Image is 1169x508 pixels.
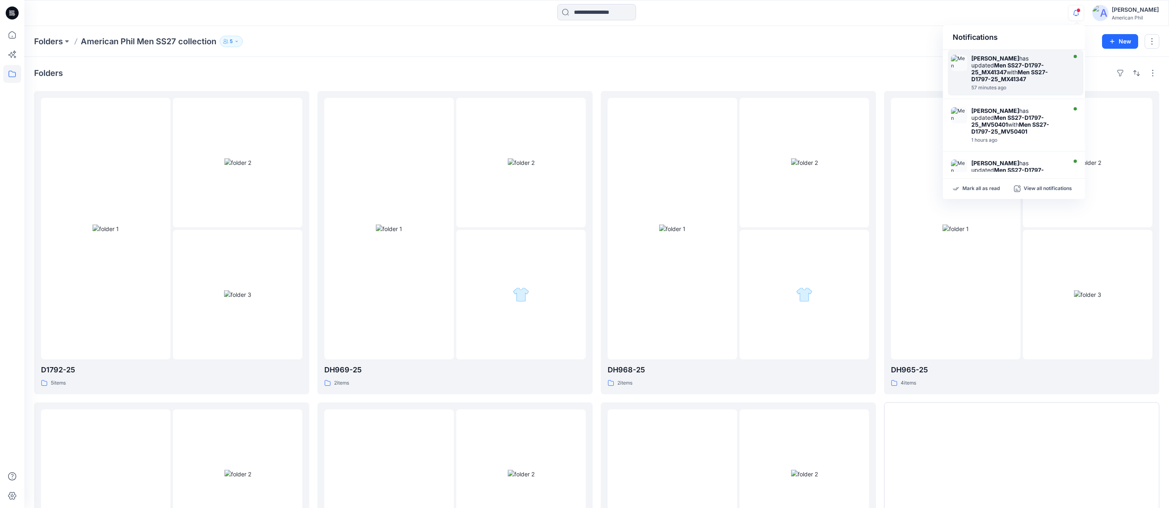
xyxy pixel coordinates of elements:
[891,364,1152,376] p: DH965-25
[224,290,251,299] img: folder 3
[951,107,967,123] img: Men SS27-D1797-25_MV50401
[317,91,593,394] a: folder 1folder 2folder 3DH969-252items
[230,37,233,46] p: 5
[608,364,869,376] p: DH968-25
[508,158,535,167] img: folder 2
[791,158,818,167] img: folder 2
[1112,15,1159,21] div: American Phil
[951,55,967,71] img: Men SS27-D1797-25_MX41347
[1074,290,1101,299] img: folder 3
[971,114,1044,128] strong: Men SS27-D1797-25_MV50401
[971,160,1065,187] div: has updated with
[971,166,1044,180] strong: Men SS27-D1797-25_MJ70169
[34,91,309,394] a: folder 1folder 2folder 3D1792-255items
[971,55,1065,82] div: has updated with
[1024,185,1072,192] p: View all notifications
[971,69,1048,82] strong: Men SS27-D1797-25_MX41347
[971,121,1049,135] strong: Men SS27-D1797-25_MV50401
[34,36,63,47] a: Folders
[791,470,818,478] img: folder 2
[1092,5,1109,21] img: avatar
[971,62,1044,76] strong: Men SS27-D1797-25_MX41347
[224,158,251,167] img: folder 2
[1112,5,1159,15] div: [PERSON_NAME]
[93,225,119,233] img: folder 1
[796,286,813,303] img: folder 3
[220,36,243,47] button: 5
[34,68,63,78] h4: Folders
[943,225,969,233] img: folder 1
[884,91,1159,394] a: folder 1folder 2folder 3DH965-254items
[971,107,1019,114] strong: [PERSON_NAME]
[971,160,1019,166] strong: [PERSON_NAME]
[1074,158,1101,167] img: folder 2
[601,91,876,394] a: folder 1folder 2folder 3DH968-252items
[617,379,632,387] p: 2 items
[971,55,1019,62] strong: [PERSON_NAME]
[659,225,686,233] img: folder 1
[951,160,967,176] img: Men SS27-D1797-25_MJ70169
[971,137,1065,143] div: Friday, August 15, 2025 17:30
[334,379,349,387] p: 2 items
[971,85,1065,91] div: Friday, August 15, 2025 17:36
[901,379,916,387] p: 4 items
[971,107,1065,135] div: has updated with
[962,185,1000,192] p: Mark all as read
[376,225,402,233] img: folder 1
[41,364,302,376] p: D1792-25
[51,379,66,387] p: 5 items
[324,364,586,376] p: DH969-25
[508,470,535,478] img: folder 2
[943,25,1085,50] div: Notifications
[224,470,251,478] img: folder 2
[1102,34,1138,49] button: New
[81,36,216,47] p: American Phil Men SS27 collection
[513,286,529,303] img: folder 3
